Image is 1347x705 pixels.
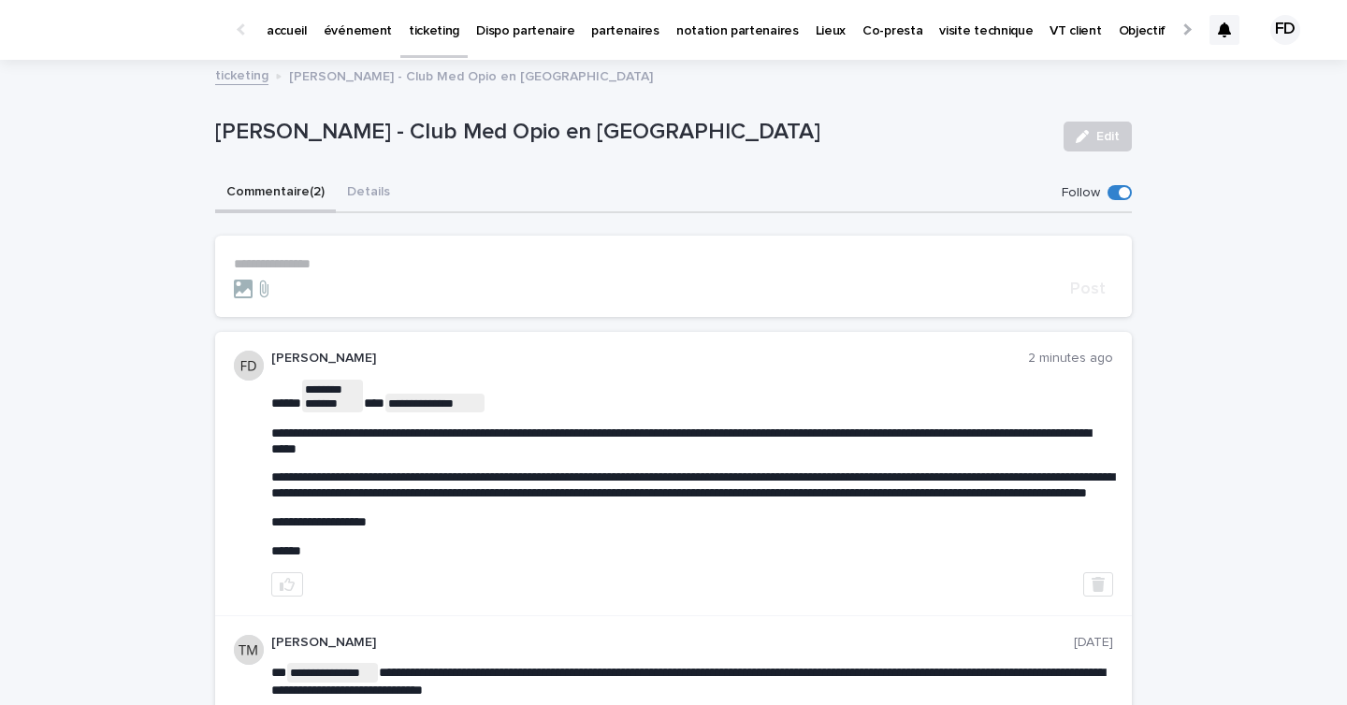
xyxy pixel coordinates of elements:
[336,174,401,213] button: Details
[37,11,219,49] img: Ls34BcGeRexTGTNfXpUC
[289,65,653,85] p: [PERSON_NAME] - Club Med Opio en [GEOGRAPHIC_DATA]
[271,572,303,597] button: like this post
[1062,185,1100,201] p: Follow
[215,64,268,85] a: ticketing
[1096,130,1120,143] span: Edit
[1270,15,1300,45] div: FD
[271,351,1028,367] p: [PERSON_NAME]
[271,635,1074,651] p: [PERSON_NAME]
[1064,122,1132,151] button: Edit
[215,174,336,213] button: Commentaire (2)
[1063,281,1113,297] button: Post
[1070,281,1106,297] span: Post
[1083,572,1113,597] button: Delete post
[1074,635,1113,651] p: [DATE]
[215,119,1049,146] p: [PERSON_NAME] - Club Med Opio en [GEOGRAPHIC_DATA]
[1028,351,1113,367] p: 2 minutes ago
